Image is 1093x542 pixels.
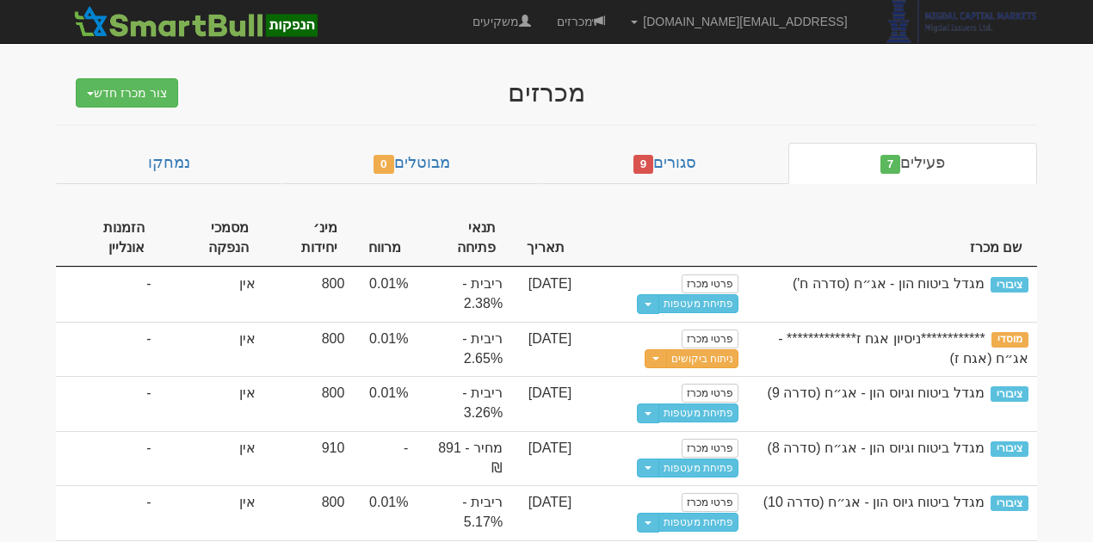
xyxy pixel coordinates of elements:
a: ניתוח ביקושים [666,349,738,368]
td: 0.01% [353,322,417,377]
div: מכרזים [211,78,882,107]
th: תנאי פתיחה [417,210,511,268]
span: מגדל ביטוח וגיוס הון - אג״ח (סדרה 8) [768,440,985,455]
td: ריבית - 3.26% [417,376,511,431]
a: פרטי מכרז [682,330,738,348]
a: פרטי מכרז [682,384,738,403]
a: פעילים [788,143,1037,184]
span: אין [239,385,256,400]
th: מרווח [353,210,417,268]
button: צור מכרז חדש [76,78,178,108]
span: - [146,330,151,349]
td: [DATE] [511,322,580,377]
td: 910 [264,431,354,486]
td: [DATE] [511,485,580,540]
a: פתיחת מעטפות [658,513,738,532]
img: סמארטבול - מערכת לניהול הנפקות [69,4,322,39]
span: - [146,439,151,459]
span: אין [239,495,256,509]
a: נמחקו [56,143,281,184]
td: 0.01% [353,267,417,322]
span: מגדל ביטוח גיוס הון - אג״ח (סדרה 10) [763,495,985,509]
span: ציבורי [991,386,1028,402]
span: מגדל ביטוח וגיוס הון - אג״ח (סדרה 9) [768,385,985,400]
a: סגורים [541,143,788,184]
td: 800 [264,485,354,540]
a: פרטי מכרז [682,439,738,458]
a: פרטי מכרז [682,493,738,512]
td: [DATE] [511,431,580,486]
span: - [146,274,151,294]
td: [DATE] [511,376,580,431]
span: אין [239,440,256,455]
td: ריבית - 5.17% [417,485,511,540]
span: ציבורי [991,277,1028,293]
span: מגדל ביטוח הון - אג״ח (סדרה ח') [793,276,985,291]
a: פתיחת מעטפות [658,403,738,422]
span: מוסדי [991,332,1028,348]
td: 800 [264,322,354,377]
th: מסמכי הנפקה [160,210,264,268]
th: תאריך [511,210,580,268]
span: 0 [374,155,394,174]
a: פתיחת מעטפות [658,294,738,313]
span: - [146,384,151,403]
span: 9 [633,155,654,174]
td: 0.01% [353,376,417,431]
span: - [146,493,151,513]
span: ציבורי [991,496,1028,511]
td: ריבית - 2.38% [417,267,511,322]
td: 800 [264,267,354,322]
td: מחיר - 891 ₪ [417,431,511,486]
td: 0.01% [353,485,417,540]
span: אין [239,331,256,346]
span: ציבורי [991,441,1028,457]
td: [DATE] [511,267,580,322]
a: פרטי מכרז [682,274,738,293]
a: מבוטלים [281,143,541,184]
td: 800 [264,376,354,431]
td: ריבית - 2.65% [417,322,511,377]
span: אין [239,276,256,291]
th: הזמנות אונליין [56,210,160,268]
th: שם מכרז [747,210,1037,268]
span: 7 [880,155,901,174]
td: - [353,431,417,486]
a: פתיחת מעטפות [658,459,738,477]
th: מינ׳ יחידות [264,210,354,268]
